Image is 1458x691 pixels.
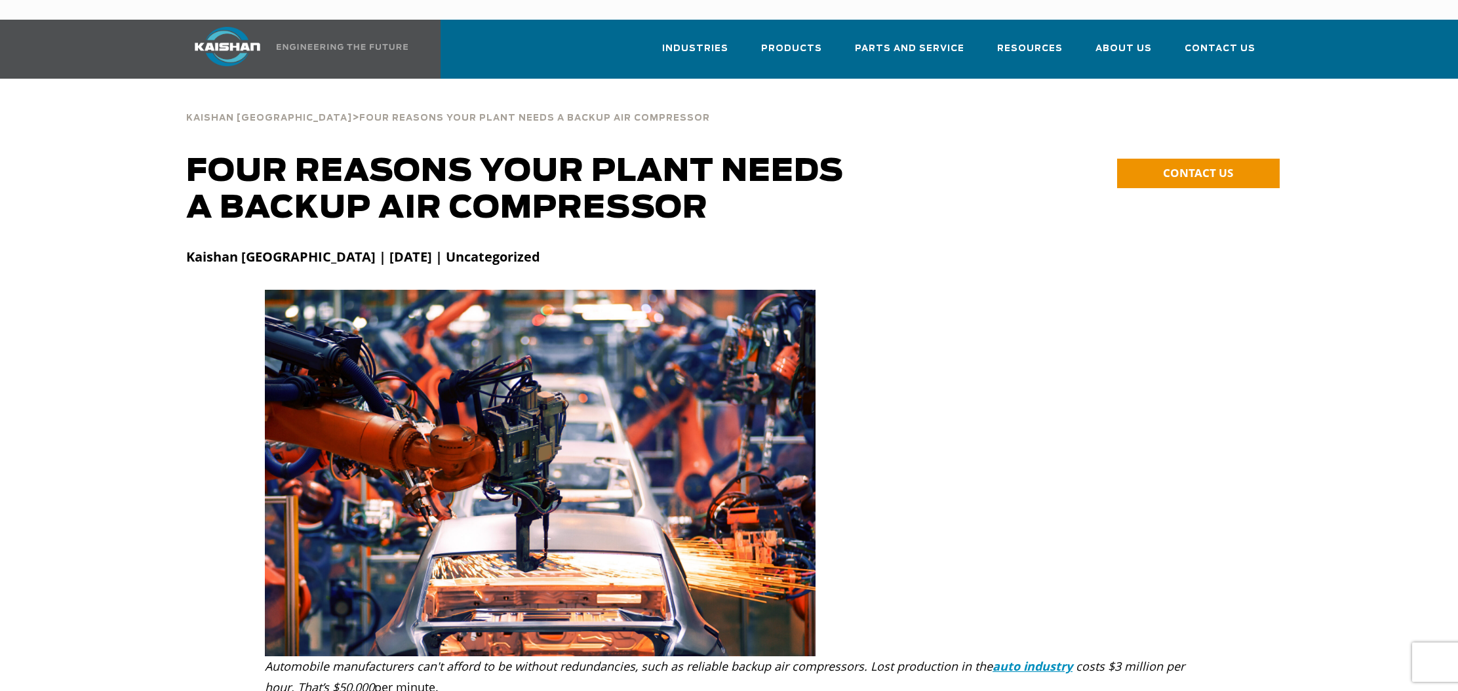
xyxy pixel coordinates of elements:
span: Industries [662,41,728,56]
a: auto industry [993,658,1073,674]
img: Four Reasons Your Plant Needs a Backup Air Compressor [265,290,816,656]
a: About Us [1095,31,1152,76]
a: CONTACT US [1117,159,1280,188]
span: Four Reasons Your Plant Needs a Backup Air Compressor [359,114,710,123]
strong: Kaishan [GEOGRAPHIC_DATA] | [DATE] | Uncategorized [186,248,540,266]
span: Automobile manufacturers can't afford to be without redundancies, such as reliable backup air com... [265,658,993,674]
a: Kaishan USA [178,20,410,79]
span: Kaishan [GEOGRAPHIC_DATA] [186,114,352,123]
span: About Us [1095,41,1152,56]
a: Resources [997,31,1063,76]
a: Four Reasons Your Plant Needs a Backup Air Compressor [359,111,710,123]
a: Contact Us [1185,31,1255,76]
a: Industries [662,31,728,76]
div: > [186,98,710,128]
a: Kaishan [GEOGRAPHIC_DATA] [186,111,352,123]
span: CONTACT US [1163,165,1233,180]
img: kaishan logo [178,27,277,66]
h1: Four Reasons Your Plant Needs a Backup Air Compressor [186,153,875,227]
span: Resources [997,41,1063,56]
span: Contact Us [1185,41,1255,56]
span: Parts and Service [855,41,964,56]
span: Products [761,41,822,56]
img: Engineering the future [277,44,408,50]
a: Products [761,31,822,76]
a: Parts and Service [855,31,964,76]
